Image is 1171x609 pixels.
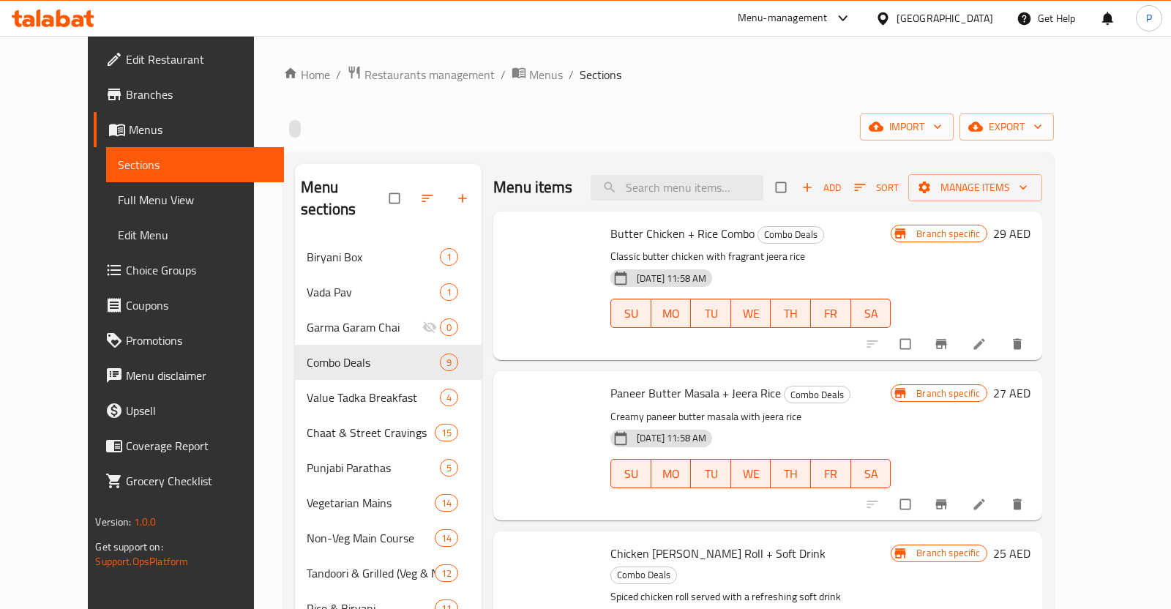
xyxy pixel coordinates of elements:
[94,77,283,112] a: Branches
[440,459,458,477] div: items
[501,66,506,83] li: /
[295,310,482,345] div: Garma Garam Chai0
[307,529,435,547] span: Non-Veg Main Course
[784,386,850,403] div: Combo Deals
[307,248,440,266] div: Biryani Box
[691,459,731,488] button: TU
[529,66,563,83] span: Menus
[731,299,771,328] button: WE
[126,296,272,314] span: Coupons
[336,66,341,83] li: /
[435,496,457,510] span: 14
[94,463,283,498] a: Grocery Checklist
[631,431,712,445] span: [DATE] 11:58 AM
[610,223,755,244] span: Butter Chicken + Rice Combo
[1146,10,1152,26] span: P
[731,459,771,488] button: WE
[307,354,440,371] span: Combo Deals
[771,459,811,488] button: TH
[925,488,960,520] button: Branch-specific-item
[440,354,458,371] div: items
[657,303,686,324] span: MO
[631,272,712,285] span: [DATE] 11:58 AM
[106,147,283,182] a: Sections
[307,424,435,441] span: Chaat & Street Cravings
[857,463,886,485] span: SA
[118,226,272,244] span: Edit Menu
[435,424,458,441] div: items
[785,386,850,403] span: Combo Deals
[777,303,805,324] span: TH
[972,497,989,512] a: Edit menu item
[307,283,440,301] div: Vada Pav
[307,318,422,336] span: Garma Garam Chai
[435,426,457,440] span: 15
[691,299,731,328] button: TU
[126,332,272,349] span: Promotions
[95,512,131,531] span: Version:
[411,182,446,214] span: Sort sections
[441,321,457,335] span: 0
[493,176,573,198] h2: Menu items
[971,118,1042,136] span: export
[767,173,798,201] span: Select section
[95,552,188,571] a: Support.OpsPlatform
[908,174,1042,201] button: Manage items
[580,66,621,83] span: Sections
[610,588,891,606] p: Spiced chicken roll served with a refreshing soft drink
[798,176,845,199] span: Add item
[845,176,908,199] span: Sort items
[610,567,677,584] div: Combo Deals
[610,459,651,488] button: SU
[993,543,1030,564] h6: 25 AED
[295,520,482,556] div: Non-Veg Main Course14
[441,250,457,264] span: 1
[94,393,283,428] a: Upsell
[860,113,954,141] button: import
[617,463,646,485] span: SU
[283,65,1054,84] nav: breadcrumb
[617,303,646,324] span: SU
[94,253,283,288] a: Choice Groups
[94,42,283,77] a: Edit Restaurant
[697,463,725,485] span: TU
[295,450,482,485] div: Punjabi Parathas5
[993,223,1030,244] h6: 29 AED
[307,494,435,512] div: Vegetarian Mains
[118,191,272,209] span: Full Menu View
[126,367,272,384] span: Menu disclaimer
[435,531,457,545] span: 14
[295,345,482,380] div: Combo Deals9
[959,113,1054,141] button: export
[295,415,482,450] div: Chaat & Street Cravings15
[972,337,989,351] a: Edit menu item
[851,299,891,328] button: SA
[811,459,851,488] button: FR
[610,542,826,564] span: Chicken [PERSON_NAME] Roll + Soft Drink
[307,564,435,582] div: Tandoori & Grilled (Veg & Non-Veg)
[126,402,272,419] span: Upsell
[283,66,330,83] a: Home
[126,86,272,103] span: Branches
[435,529,458,547] div: items
[126,472,272,490] span: Grocery Checklist
[307,389,440,406] div: Value Tadka Breakfast
[817,463,845,485] span: FR
[106,182,283,217] a: Full Menu View
[94,288,283,323] a: Coupons
[851,459,891,488] button: SA
[897,10,993,26] div: [GEOGRAPHIC_DATA]
[817,303,845,324] span: FR
[94,112,283,147] a: Menus
[610,247,891,266] p: Classic butter chicken with fragrant jeera rice
[910,546,986,560] span: Branch specific
[441,356,457,370] span: 9
[854,179,899,196] span: Sort
[95,537,162,556] span: Get support on:
[811,299,851,328] button: FR
[295,380,482,415] div: Value Tadka Breakfast4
